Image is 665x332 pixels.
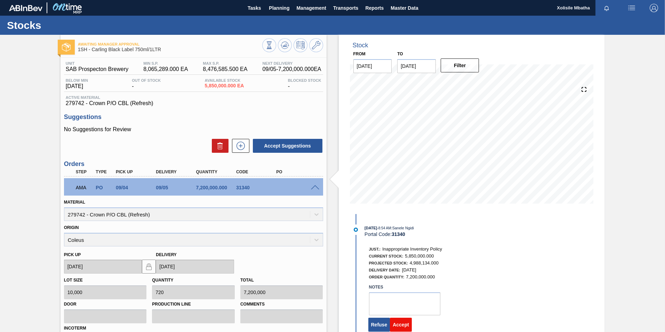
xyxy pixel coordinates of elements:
span: Below Min [66,78,88,82]
label: Incoterm [64,326,86,331]
span: 4,988,134.000 [410,260,439,266]
button: Refuse [368,318,390,332]
div: Pick up [114,169,159,174]
span: Projected Stock: [369,261,408,265]
img: Ícone [62,43,71,52]
button: Schedule Inventory [294,38,307,52]
div: Awaiting Manager Approval [74,180,95,195]
p: AMA [76,185,93,190]
span: : Sanele Ngidi [391,226,414,230]
span: Current Stock: [369,254,403,258]
img: Logout [650,4,658,12]
button: Notifications [595,3,618,13]
div: Delete Suggestions [208,139,229,153]
img: userActions [627,4,636,12]
button: Filter [441,58,479,72]
button: locked [142,260,156,274]
span: Master Data [391,4,418,12]
span: [DATE] [66,83,88,89]
div: Quantity [194,169,239,174]
label: Lot size [64,278,83,283]
h1: Stocks [7,21,130,29]
span: 5,850,000.000 EA [205,83,244,88]
span: 7,200,000.000 [406,274,435,279]
span: Delivery Date: [369,268,400,272]
span: Management [296,4,326,12]
div: Code [234,169,279,174]
div: 7,200,000.000 [194,185,239,190]
span: 8,476,585.500 EA [203,66,247,72]
div: Type [94,169,115,174]
div: Stock [353,42,368,49]
span: Next Delivery [262,61,321,65]
label: Delivery [156,252,177,257]
label: Comments [240,299,323,309]
img: TNhmsLtSVTkK8tSr43FrP2fwEKptu5GPRR3wAAAABJRU5ErkJggg== [9,5,42,11]
div: - [130,78,162,89]
div: 09/04/2025 [114,185,159,190]
label: Door [64,299,147,309]
label: Pick up [64,252,81,257]
h3: Suggestions [64,113,323,121]
input: mm/dd/yyyy [64,260,142,274]
span: MIN S.P. [143,61,188,65]
span: Active Material [66,95,321,100]
button: Accept Suggestions [253,139,322,153]
label: Total [240,278,254,283]
span: [DATE] [402,267,416,272]
label: Quantity [152,278,173,283]
div: Purchase order [94,185,115,190]
div: Delivery [154,169,199,174]
span: Tasks [247,4,262,12]
img: locked [145,262,153,271]
span: 5,850,000.000 [405,253,434,259]
span: Unit [66,61,129,65]
div: 31340 [234,185,279,190]
label: to [397,52,403,56]
span: Inappropriate Inventory Policy [382,246,442,252]
p: No Suggestions for Review [64,126,323,133]
h3: Orders [64,160,323,168]
strong: 31340 [392,231,405,237]
div: Step [74,169,95,174]
span: MAX S.P. [203,61,247,65]
button: Go to Master Data / General [309,38,323,52]
span: Awaiting Manager Approval [78,42,262,46]
button: Accept [390,318,412,332]
span: - 8:54 AM [377,226,391,230]
span: 279742 - Crown P/O CBL (Refresh) [66,100,321,106]
label: Material [64,200,85,205]
label: From [353,52,366,56]
div: Portal Code: [364,231,530,237]
input: mm/dd/yyyy [156,260,234,274]
span: 8,065,289.000 EA [143,66,188,72]
input: mm/dd/yyyy [397,59,436,73]
button: Update Chart [278,38,292,52]
span: Order Quantity: [369,275,404,279]
label: Notes [369,282,440,292]
span: [DATE] [364,226,377,230]
span: 1SH - Carling Black Label 750ml/1LTR [78,47,262,52]
div: - [286,78,323,89]
label: Origin [64,225,79,230]
span: Just.: [369,247,381,251]
img: atual [354,228,358,232]
button: Stocks Overview [262,38,276,52]
span: Reports [365,4,384,12]
input: mm/dd/yyyy [353,59,392,73]
span: Out Of Stock [132,78,161,82]
span: Transports [333,4,358,12]
span: Available Stock [205,78,244,82]
div: New suggestion [229,139,249,153]
span: SAB Prospecton Brewery [66,66,129,72]
div: 09/05/2025 [154,185,199,190]
span: Blocked Stock [288,78,321,82]
label: Production Line [152,299,235,309]
span: 09/05 - 7,200,000.000 EA [262,66,321,72]
div: Accept Suggestions [249,138,323,153]
span: Planning [269,4,289,12]
div: PO [274,169,319,174]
